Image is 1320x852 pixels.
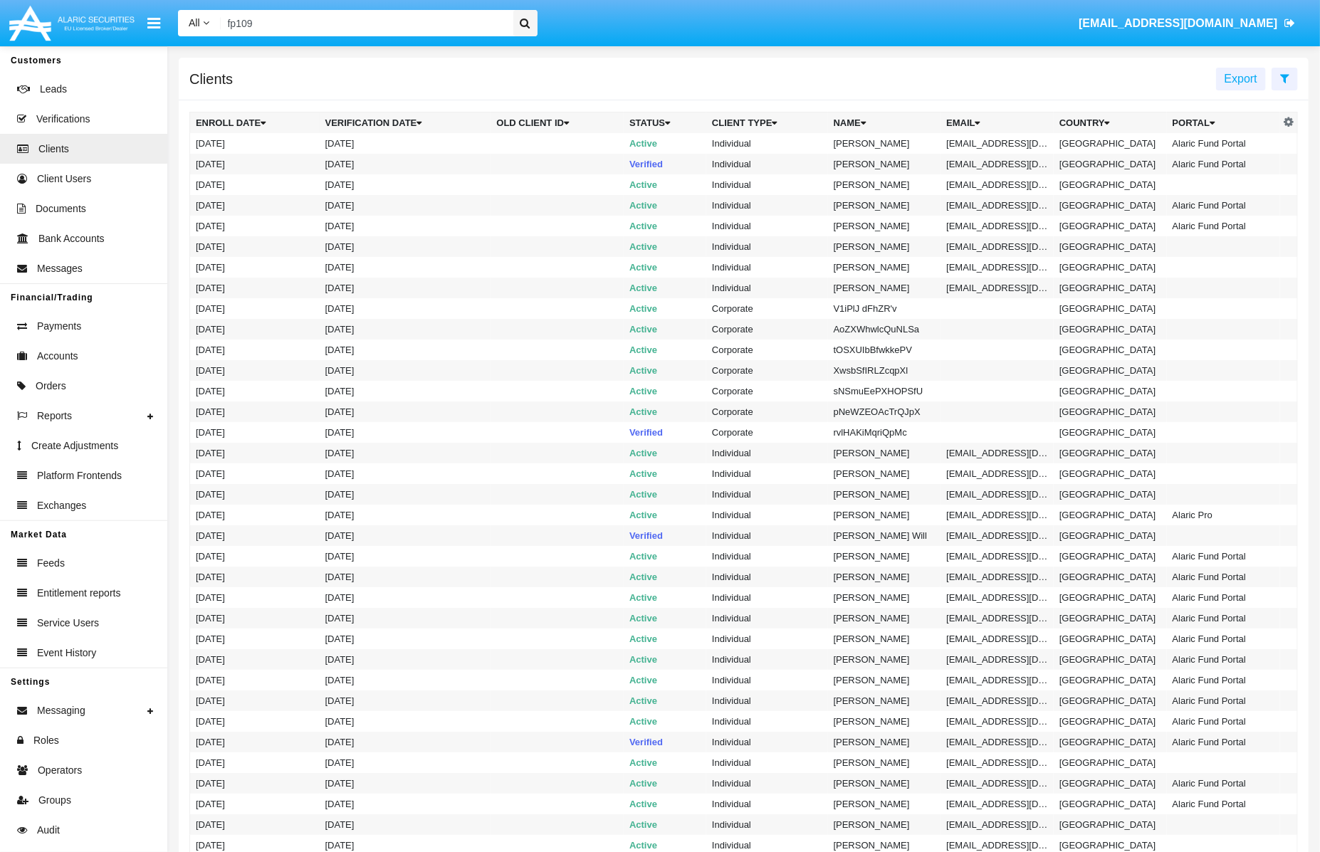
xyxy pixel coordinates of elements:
[190,443,320,463] td: [DATE]
[1167,670,1280,690] td: Alaric Fund Portal
[37,349,78,364] span: Accounts
[37,409,72,424] span: Reports
[190,257,320,278] td: [DATE]
[706,216,828,236] td: Individual
[624,587,706,608] td: Active
[1054,794,1167,814] td: [GEOGRAPHIC_DATA]
[706,587,828,608] td: Individual
[190,360,320,381] td: [DATE]
[190,649,320,670] td: [DATE]
[624,690,706,711] td: Active
[624,133,706,154] td: Active
[190,298,320,319] td: [DATE]
[624,629,706,649] td: Active
[828,340,941,360] td: tOSXUIbBfwkkePV
[190,752,320,773] td: [DATE]
[1054,298,1167,319] td: [GEOGRAPHIC_DATA]
[706,608,828,629] td: Individual
[706,732,828,752] td: Individual
[828,401,941,422] td: pNeWZEOAcTrQJpX
[1054,401,1167,422] td: [GEOGRAPHIC_DATA]
[828,319,941,340] td: AoZXWhwlcQuNLSa
[828,794,941,814] td: [PERSON_NAME]
[1054,814,1167,835] td: [GEOGRAPHIC_DATA]
[190,112,320,134] th: Enroll date
[7,2,137,44] img: Logo image
[37,319,81,334] span: Payments
[706,422,828,443] td: Corporate
[1167,608,1280,629] td: Alaric Fund Portal
[190,567,320,587] td: [DATE]
[828,216,941,236] td: [PERSON_NAME]
[828,463,941,484] td: [PERSON_NAME]
[624,401,706,422] td: Active
[37,703,85,718] span: Messaging
[941,484,1054,505] td: [EMAIL_ADDRESS][DOMAIN_NAME]
[320,278,491,298] td: [DATE]
[624,154,706,174] td: Verified
[941,278,1054,298] td: [EMAIL_ADDRESS][DOMAIN_NAME]
[828,422,941,443] td: rvlHAKiMqriQpMc
[706,670,828,690] td: Individual
[190,794,320,814] td: [DATE]
[624,567,706,587] td: Active
[706,133,828,154] td: Individual
[828,236,941,257] td: [PERSON_NAME]
[1054,567,1167,587] td: [GEOGRAPHIC_DATA]
[320,133,491,154] td: [DATE]
[624,814,706,835] td: Active
[320,340,491,360] td: [DATE]
[828,567,941,587] td: [PERSON_NAME]
[828,773,941,794] td: [PERSON_NAME]
[178,16,221,31] a: All
[706,360,828,381] td: Corporate
[941,463,1054,484] td: [EMAIL_ADDRESS][DOMAIN_NAME]
[37,616,99,631] span: Service Users
[320,814,491,835] td: [DATE]
[706,814,828,835] td: Individual
[1225,73,1257,85] span: Export
[828,525,941,546] td: [PERSON_NAME] Will
[624,360,706,381] td: Active
[1167,505,1280,525] td: Alaric Pro
[706,505,828,525] td: Individual
[706,752,828,773] td: Individual
[190,401,320,422] td: [DATE]
[706,546,828,567] td: Individual
[828,484,941,505] td: [PERSON_NAME]
[624,112,706,134] th: Status
[624,732,706,752] td: Verified
[828,133,941,154] td: [PERSON_NAME]
[941,690,1054,711] td: [EMAIL_ADDRESS][DOMAIN_NAME]
[320,629,491,649] td: [DATE]
[828,174,941,195] td: [PERSON_NAME]
[828,381,941,401] td: sNSmuEePXHOPSfU
[1054,773,1167,794] td: [GEOGRAPHIC_DATA]
[941,649,1054,670] td: [EMAIL_ADDRESS][DOMAIN_NAME]
[320,463,491,484] td: [DATE]
[706,463,828,484] td: Individual
[941,546,1054,567] td: [EMAIL_ADDRESS][DOMAIN_NAME]
[190,629,320,649] td: [DATE]
[706,443,828,463] td: Individual
[1167,546,1280,567] td: Alaric Fund Portal
[37,172,91,186] span: Client Users
[828,360,941,381] td: XwsbSfIRLZcqpXl
[1054,587,1167,608] td: [GEOGRAPHIC_DATA]
[320,567,491,587] td: [DATE]
[706,629,828,649] td: Individual
[706,484,828,505] td: Individual
[624,794,706,814] td: Active
[320,546,491,567] td: [DATE]
[828,587,941,608] td: [PERSON_NAME]
[941,670,1054,690] td: [EMAIL_ADDRESS][DOMAIN_NAME]
[1167,690,1280,711] td: Alaric Fund Portal
[624,505,706,525] td: Active
[320,381,491,401] td: [DATE]
[624,670,706,690] td: Active
[941,443,1054,463] td: [EMAIL_ADDRESS][DOMAIN_NAME]
[706,381,828,401] td: Corporate
[37,586,121,601] span: Entitlement reports
[828,711,941,732] td: [PERSON_NAME]
[706,298,828,319] td: Corporate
